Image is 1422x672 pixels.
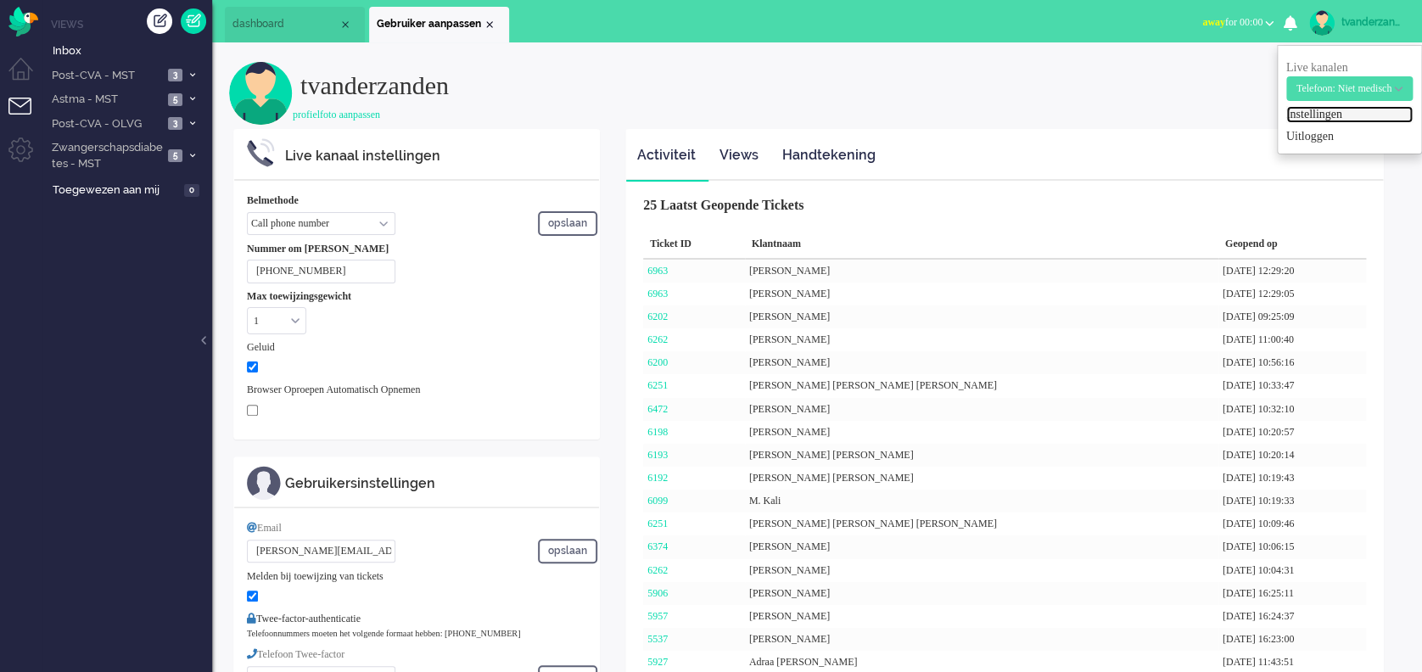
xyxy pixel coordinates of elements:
div: [PERSON_NAME] [PERSON_NAME] [745,444,1218,467]
span: Astma - MST [49,92,163,108]
span: Telefoon: Niet medisch [1296,82,1391,94]
li: Dashboard [225,7,365,42]
small: Telefoonnummers moeten het volgende formaat hebben: [PHONE_NUMBER] [247,629,520,638]
a: 5906 [647,587,668,599]
a: 5537 [647,633,668,645]
div: Telefoon Twee-factor [247,647,586,662]
img: user.svg [229,61,293,125]
a: 6251 [647,518,668,529]
div: [DATE] 09:25:09 [1218,305,1366,328]
li: Admin menu [8,137,47,176]
span: Toegewezen aan mij [53,182,179,199]
img: avatar [1309,10,1335,36]
div: [DATE] 12:29:05 [1218,283,1366,305]
a: Toegewezen aan mij 0 [49,180,212,199]
button: Telefoon: Niet medisch [1286,76,1413,101]
div: [DATE] 11:00:40 [1218,328,1366,351]
div: [PERSON_NAME] [745,421,1218,444]
li: Views [51,17,212,31]
div: Gebruikersinstellingen [285,474,586,494]
div: [DATE] 10:56:16 [1218,351,1366,374]
input: +316123456890 [247,260,395,283]
div: [DATE] 16:24:37 [1218,605,1366,628]
button: opslaan [538,539,597,563]
button: awayfor 00:00 [1192,10,1284,35]
span: 5 [168,149,182,162]
div: Close tab [483,18,496,31]
div: Twee-factor-authenticatie [247,612,586,626]
a: 6099 [647,495,668,507]
div: [DATE] 12:29:20 [1218,260,1366,283]
a: 6963 [647,288,668,300]
div: Email [247,521,586,535]
span: 3 [168,69,182,81]
div: [PERSON_NAME] [PERSON_NAME] [PERSON_NAME] [745,374,1218,397]
a: 6251 [647,379,668,391]
b: Belmethode [247,194,299,206]
span: 3 [168,117,182,130]
li: Dashboard menu [8,58,47,96]
div: [PERSON_NAME] [745,283,1218,305]
div: [DATE] 10:09:46 [1218,512,1366,535]
span: tvanderzanden [300,71,449,99]
div: [DATE] 10:32:10 [1218,398,1366,421]
a: profielfoto aanpassen [293,109,380,120]
div: Klantnaam [745,230,1218,260]
div: Geopend op [1218,230,1366,260]
a: 6374 [647,540,668,552]
b: Nummer om [PERSON_NAME] [247,243,389,255]
a: 6472 [647,403,668,415]
a: 5957 [647,610,668,622]
div: [PERSON_NAME] [745,535,1218,558]
button: opslaan [538,211,597,236]
li: awayfor 00:00 [1192,5,1284,42]
div: [PERSON_NAME] [745,605,1218,628]
a: Handtekening [771,135,887,176]
li: Tickets menu [8,98,47,136]
div: [PERSON_NAME] [745,260,1218,283]
span: away [1202,16,1225,28]
div: Melden bij toewijzing van tickets [247,569,586,584]
div: [PERSON_NAME] [PERSON_NAME] [745,467,1218,490]
div: [DATE] 10:20:14 [1218,444,1366,467]
div: Live kanaal instellingen [285,147,586,166]
a: 6963 [647,265,668,277]
div: Browser Oproepen Automatisch Opnemen [247,383,586,397]
div: tvanderzanden [1341,14,1405,31]
span: Post-CVA - OLVG [49,116,163,132]
a: Views [708,135,770,176]
div: [PERSON_NAME] [745,559,1218,582]
div: M. Kali [745,490,1218,512]
img: ic_m_profile.svg [247,466,281,500]
a: 6192 [647,472,668,484]
a: 6262 [647,564,668,576]
span: Post-CVA - MST [49,68,163,84]
span: 0 [184,184,199,197]
div: [PERSON_NAME] [745,328,1218,351]
div: [PERSON_NAME] [745,305,1218,328]
a: 6193 [647,449,668,461]
div: [PERSON_NAME] [745,582,1218,605]
div: [DATE] 10:19:33 [1218,490,1366,512]
a: Quick Ticket [181,8,206,34]
span: 5 [168,93,182,106]
a: Activiteit [626,135,707,176]
div: [DATE] 16:23:00 [1218,628,1366,651]
a: 5927 [647,656,668,668]
a: 6198 [647,426,668,438]
span: Zwangerschapsdiabetes - MST [49,140,163,171]
img: ic_m_phone_settings.svg [247,138,275,167]
div: [PERSON_NAME] [745,398,1218,421]
span: Inbox [53,43,212,59]
b: Max toewijzingsgewicht [247,290,351,302]
div: [DATE] 10:19:43 [1218,467,1366,490]
div: Close tab [339,18,352,31]
span: Gebruiker aanpassen [377,17,483,31]
div: Geluid [247,340,586,355]
b: 25 Laatst Geopende Tickets [643,198,803,212]
a: Omnidesk [8,11,38,24]
a: 6200 [647,356,668,368]
div: [DATE] 10:33:47 [1218,374,1366,397]
a: Inbox [49,41,212,59]
div: [PERSON_NAME] [745,351,1218,374]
